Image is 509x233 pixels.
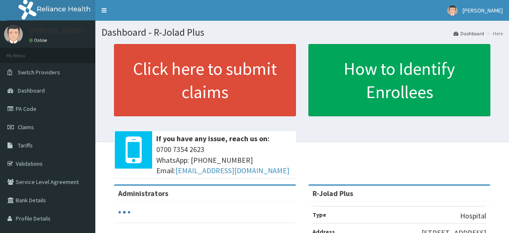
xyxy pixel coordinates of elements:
[29,37,49,43] a: Online
[313,189,353,198] strong: R-Jolad Plus
[313,211,326,218] b: Type
[308,44,490,116] a: How to Identify Enrollees
[485,30,503,37] li: Here
[102,27,503,38] h1: Dashboard - R-Jolad Plus
[447,5,458,16] img: User Image
[460,211,486,221] p: Hospital
[453,30,484,37] a: Dashboard
[18,142,33,149] span: Tariffs
[175,166,289,175] a: [EMAIL_ADDRESS][DOMAIN_NAME]
[29,27,83,34] p: [PERSON_NAME]
[18,123,34,131] span: Claims
[118,189,168,198] b: Administrators
[156,134,269,143] b: If you have any issue, reach us on:
[18,87,45,94] span: Dashboard
[118,206,131,218] svg: audio-loading
[156,144,292,176] span: 0700 7354 2623 WhatsApp: [PHONE_NUMBER] Email:
[4,25,23,44] img: User Image
[18,69,60,76] span: Switch Providers
[114,44,296,116] a: Click here to submit claims
[463,7,503,14] span: [PERSON_NAME]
